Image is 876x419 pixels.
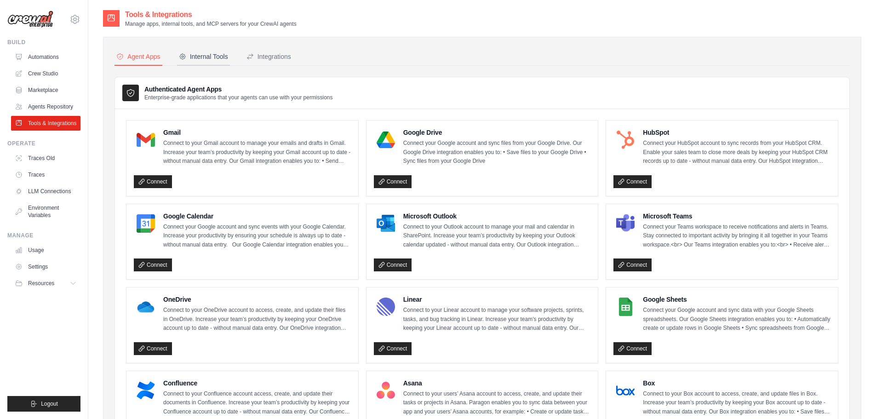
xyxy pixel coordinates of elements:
[11,243,80,258] a: Usage
[163,139,351,166] p: Connect to your Gmail account to manage your emails and drafts in Gmail. Increase your team’s pro...
[616,131,635,149] img: HubSpot Logo
[11,83,80,98] a: Marketplace
[403,379,591,388] h4: Asana
[7,11,53,28] img: Logo
[125,20,297,28] p: Manage apps, internal tools, and MCP servers for your CrewAI agents
[643,223,830,250] p: Connect your Teams workspace to receive notifications and alerts in Teams. Stay connected to impo...
[11,99,80,114] a: Agents Repository
[11,276,80,291] button: Resources
[7,140,80,147] div: Operate
[11,201,80,223] a: Environment Variables
[643,139,830,166] p: Connect your HubSpot account to sync records from your HubSpot CRM. Enable your sales team to clo...
[163,306,351,333] p: Connect to your OneDrive account to access, create, and update their files in OneDrive. Increase ...
[163,295,351,304] h4: OneDrive
[11,116,80,131] a: Tools & Integrations
[134,258,172,271] a: Connect
[7,39,80,46] div: Build
[616,381,635,400] img: Box Logo
[246,52,291,61] div: Integrations
[374,175,412,188] a: Connect
[125,9,297,20] h2: Tools & Integrations
[163,128,351,137] h4: Gmail
[11,184,80,199] a: LLM Connections
[403,139,591,166] p: Connect your Google account and sync files from your Google Drive. Our Google Drive integration e...
[137,131,155,149] img: Gmail Logo
[613,175,652,188] a: Connect
[403,223,591,250] p: Connect to your Outlook account to manage your mail and calendar in SharePoint. Increase your tea...
[245,48,293,66] button: Integrations
[134,175,172,188] a: Connect
[137,298,155,316] img: OneDrive Logo
[116,52,160,61] div: Agent Apps
[377,131,395,149] img: Google Drive Logo
[163,379,351,388] h4: Confluence
[643,306,830,333] p: Connect your Google account and sync data with your Google Sheets spreadsheets. Our Google Sheets...
[11,151,80,166] a: Traces Old
[643,379,830,388] h4: Box
[41,400,58,408] span: Logout
[613,258,652,271] a: Connect
[643,295,830,304] h4: Google Sheets
[137,214,155,233] img: Google Calendar Logo
[403,390,591,417] p: Connect to your users’ Asana account to access, create, and update their tasks or projects in Asa...
[7,396,80,412] button: Logout
[377,214,395,233] img: Microsoft Outlook Logo
[11,167,80,182] a: Traces
[163,212,351,221] h4: Google Calendar
[28,280,54,287] span: Resources
[616,214,635,233] img: Microsoft Teams Logo
[643,390,830,417] p: Connect to your Box account to access, create, and update files in Box. Increase your team’s prod...
[403,128,591,137] h4: Google Drive
[374,342,412,355] a: Connect
[643,128,830,137] h4: HubSpot
[643,212,830,221] h4: Microsoft Teams
[179,52,228,61] div: Internal Tools
[134,342,172,355] a: Connect
[163,223,351,250] p: Connect your Google account and sync events with your Google Calendar. Increase your productivity...
[377,298,395,316] img: Linear Logo
[377,381,395,400] img: Asana Logo
[115,48,162,66] button: Agent Apps
[403,212,591,221] h4: Microsoft Outlook
[374,258,412,271] a: Connect
[11,259,80,274] a: Settings
[616,298,635,316] img: Google Sheets Logo
[403,295,591,304] h4: Linear
[177,48,230,66] button: Internal Tools
[163,390,351,417] p: Connect to your Confluence account access, create, and update their documents in Confluence. Incr...
[403,306,591,333] p: Connect to your Linear account to manage your software projects, sprints, tasks, and bug tracking...
[7,232,80,239] div: Manage
[144,94,333,101] p: Enterprise-grade applications that your agents can use with your permissions
[11,50,80,64] a: Automations
[137,381,155,400] img: Confluence Logo
[11,66,80,81] a: Crew Studio
[613,342,652,355] a: Connect
[144,85,333,94] h3: Authenticated Agent Apps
